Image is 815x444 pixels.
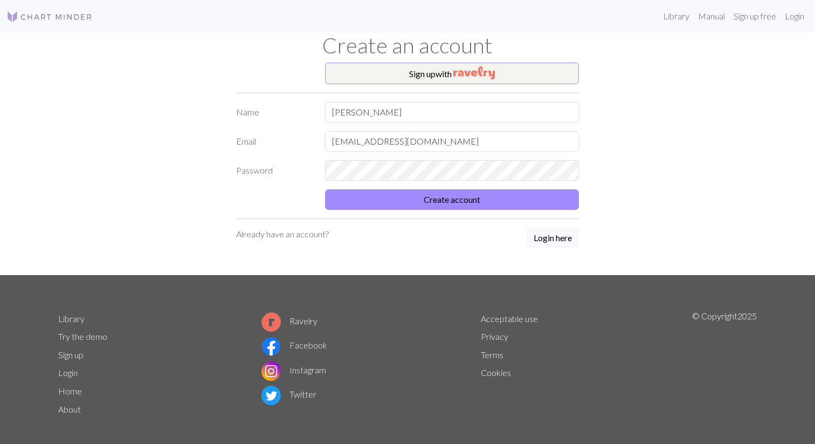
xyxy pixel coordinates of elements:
[694,5,729,27] a: Manual
[481,367,511,378] a: Cookies
[6,10,93,23] img: Logo
[481,313,538,324] a: Acceptable use
[58,313,85,324] a: Library
[261,365,326,375] a: Instagram
[58,404,81,414] a: About
[236,228,329,241] p: Already have an account?
[261,389,316,399] a: Twitter
[453,66,495,79] img: Ravelry
[527,228,579,249] a: Login here
[52,32,763,58] h1: Create an account
[230,102,319,122] label: Name
[481,331,508,341] a: Privacy
[692,310,757,419] p: © Copyright 2025
[58,331,107,341] a: Try the demo
[261,316,317,326] a: Ravelry
[325,189,579,210] button: Create account
[58,350,84,360] a: Sign up
[781,5,809,27] a: Login
[261,312,281,332] img: Ravelry logo
[58,386,82,396] a: Home
[729,5,781,27] a: Sign up free
[659,5,694,27] a: Library
[261,337,281,356] img: Facebook logo
[230,160,319,181] label: Password
[261,340,327,350] a: Facebook
[230,131,319,152] label: Email
[325,63,579,84] button: Sign upwith
[481,350,503,360] a: Terms
[261,361,281,381] img: Instagram logo
[261,386,281,405] img: Twitter logo
[58,367,78,378] a: Login
[527,228,579,248] button: Login here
